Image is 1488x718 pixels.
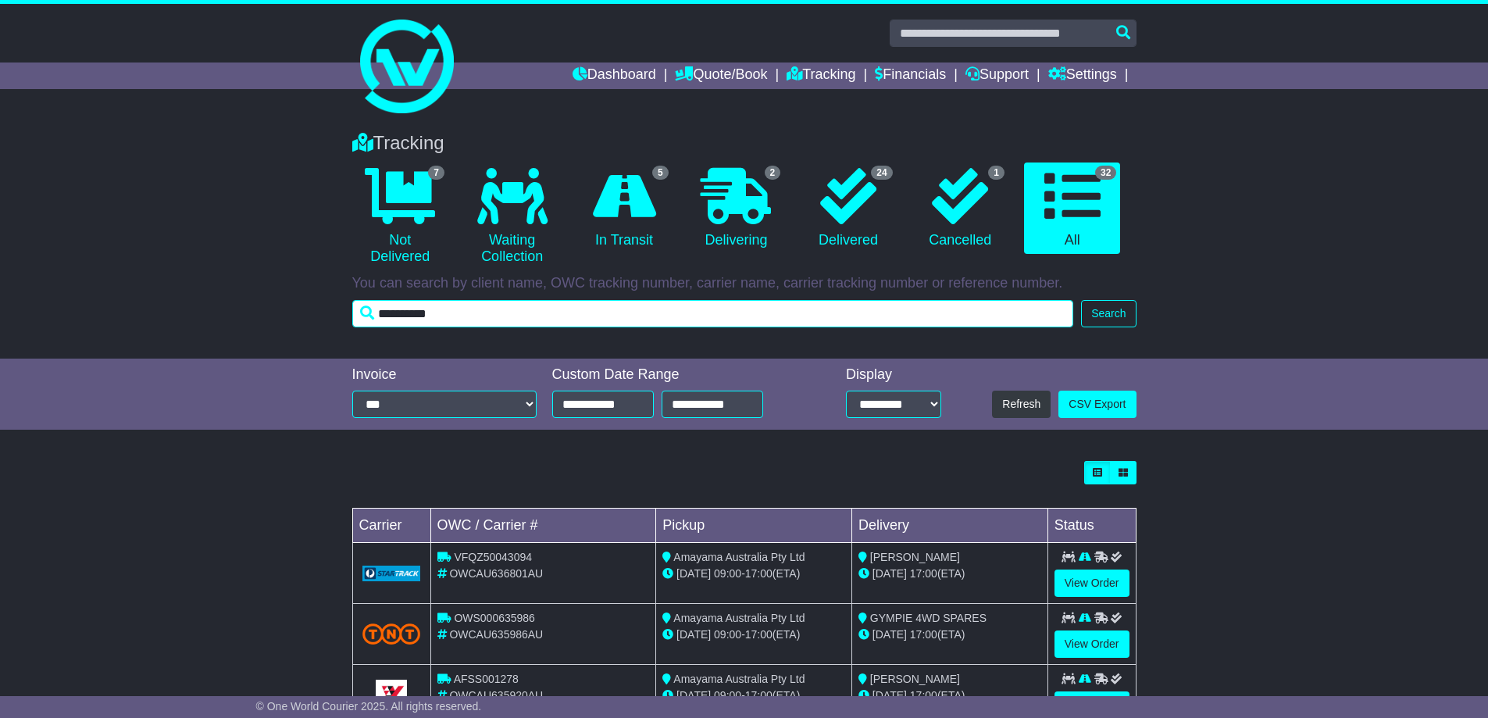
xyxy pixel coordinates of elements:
div: Invoice [352,366,537,384]
a: Financials [875,63,946,89]
a: Dashboard [573,63,656,89]
span: [DATE] [872,628,907,641]
span: GYMPIE 4WD SPARES [870,612,987,624]
a: Quote/Book [675,63,767,89]
span: 2 [765,166,781,180]
span: 5 [652,166,669,180]
span: AFSS001278 [454,673,519,685]
span: 17:00 [910,628,937,641]
span: © One World Courier 2025. All rights reserved. [256,700,482,713]
td: Delivery [851,509,1047,543]
a: Waiting Collection [464,163,560,271]
button: Refresh [992,391,1051,418]
span: OWS000635986 [454,612,535,624]
td: OWC / Carrier # [430,509,656,543]
span: 17:00 [910,567,937,580]
div: (ETA) [858,627,1041,643]
span: VFQZ50043094 [454,551,532,563]
td: Carrier [352,509,430,543]
span: 17:00 [745,628,773,641]
td: Status [1047,509,1136,543]
a: 24 Delivered [800,163,896,255]
a: CSV Export [1058,391,1136,418]
img: GetCarrierServiceLogo [362,566,421,581]
a: Support [965,63,1029,89]
span: 09:00 [714,689,741,702]
a: Settings [1048,63,1117,89]
span: 1 [988,166,1004,180]
span: 09:00 [714,628,741,641]
span: Amayama Australia Pty Ltd [673,612,805,624]
span: [PERSON_NAME] [870,673,960,685]
img: TNT_Domestic.png [362,623,421,645]
div: Tracking [344,132,1144,155]
div: Custom Date Range [552,366,803,384]
td: Pickup [656,509,852,543]
span: 32 [1095,166,1116,180]
a: 2 Delivering [688,163,784,255]
span: OWCAU635986AU [449,628,543,641]
span: 09:00 [714,567,741,580]
span: [DATE] [872,689,907,702]
span: [DATE] [676,567,711,580]
span: [DATE] [872,567,907,580]
div: (ETA) [858,566,1041,582]
span: 7 [428,166,444,180]
span: Amayama Australia Pty Ltd [673,673,805,685]
div: (ETA) [858,688,1041,704]
a: View Order [1054,630,1129,658]
span: Amayama Australia Pty Ltd [673,551,805,563]
span: 17:00 [745,567,773,580]
a: Tracking [787,63,855,89]
span: OWCAU636801AU [449,567,543,580]
span: 17:00 [910,689,937,702]
p: You can search by client name, OWC tracking number, carrier name, carrier tracking number or refe... [352,275,1137,292]
button: Search [1081,300,1136,327]
a: 32 All [1024,163,1120,255]
div: - (ETA) [662,627,845,643]
img: GetCarrierServiceLogo [376,680,407,711]
span: [PERSON_NAME] [870,551,960,563]
span: [DATE] [676,689,711,702]
a: 1 Cancelled [912,163,1008,255]
span: OWCAU635920AU [449,689,543,702]
div: - (ETA) [662,688,845,704]
a: 5 In Transit [576,163,672,255]
a: 7 Not Delivered [352,163,448,271]
span: 17:00 [745,689,773,702]
span: [DATE] [676,628,711,641]
div: - (ETA) [662,566,845,582]
div: Display [846,366,941,384]
a: View Order [1054,570,1129,597]
span: 24 [871,166,892,180]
